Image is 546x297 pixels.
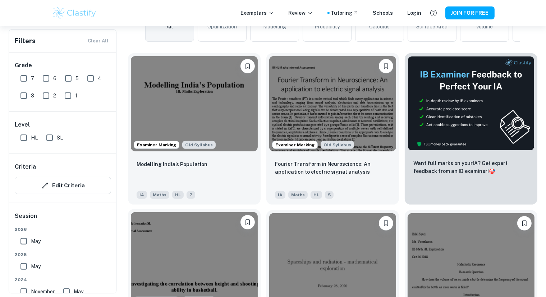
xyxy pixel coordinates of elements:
[373,9,393,17] a: Schools
[15,163,36,171] h6: Criteria
[31,288,55,296] span: November
[15,177,111,194] button: Edit Criteria
[325,191,334,199] span: 5
[321,141,354,149] div: Although this IA is written for the old math syllabus (last exam in November 2020), the current I...
[413,159,529,175] p: Want full marks on your IA ? Get expert feedback from an IB examiner!
[288,191,308,199] span: Maths
[15,61,111,70] h6: Grade
[240,215,255,229] button: Please log in to bookmark exemplars
[150,191,169,199] span: Maths
[187,191,195,199] span: 7
[266,53,399,205] a: Examiner MarkingAlthough this IA is written for the old math syllabus (last exam in November 2020...
[134,142,179,148] span: Examiner Marking
[15,226,111,233] span: 2026
[53,74,56,82] span: 6
[15,120,111,129] h6: Level
[476,23,493,31] span: Volume
[275,191,285,199] span: IA
[408,9,422,17] a: Login
[321,141,354,149] span: Old Syllabus
[269,56,396,151] img: Maths IA example thumbnail: Fourier Transform in Neuroscience: An ap
[408,56,534,151] img: Thumbnail
[370,23,390,31] span: Calculus
[15,251,111,258] span: 2025
[445,6,495,19] button: JOIN FOR FREE
[427,7,440,19] button: Help and Feedback
[128,53,261,205] a: Examiner MarkingAlthough this IA is written for the old math syllabus (last exam in November 2020...
[15,212,111,226] h6: Session
[240,59,255,73] button: Please log in to bookmark exemplars
[517,216,532,230] button: Please log in to bookmark exemplars
[379,59,393,73] button: Please log in to bookmark exemplars
[379,216,393,230] button: Please log in to bookmark exemplars
[137,160,207,168] p: Modelling India’s Population
[31,134,38,142] span: HL
[57,134,63,142] span: SL
[166,23,173,31] span: All
[52,6,97,20] img: Clastify logo
[172,191,184,199] span: HL
[417,23,448,31] span: Surface Area
[405,53,537,205] a: ThumbnailWant full marks on yourIA? Get expert feedback from an IB examiner!
[263,23,286,31] span: Modelling
[311,191,322,199] span: HL
[315,23,340,31] span: Probability
[275,160,390,176] p: Fourier Transform in Neuroscience: An application to electric signal analysis
[289,9,313,17] p: Review
[15,277,111,283] span: 2024
[98,74,101,82] span: 4
[31,237,41,245] span: May
[75,74,79,82] span: 5
[15,36,36,46] h6: Filters
[131,56,258,151] img: Maths IA example thumbnail: Modelling India’s Population
[31,74,34,82] span: 7
[53,92,56,100] span: 2
[31,92,34,100] span: 3
[182,141,216,149] div: Although this IA is written for the old math syllabus (last exam in November 2020), the current I...
[182,141,216,149] span: Old Syllabus
[489,168,495,174] span: 🎯
[75,92,77,100] span: 1
[272,142,317,148] span: Examiner Marking
[31,262,41,270] span: May
[74,288,83,296] span: May
[331,9,359,17] a: Tutoring
[137,191,147,199] span: IA
[241,9,274,17] p: Exemplars
[207,23,237,31] span: Optimization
